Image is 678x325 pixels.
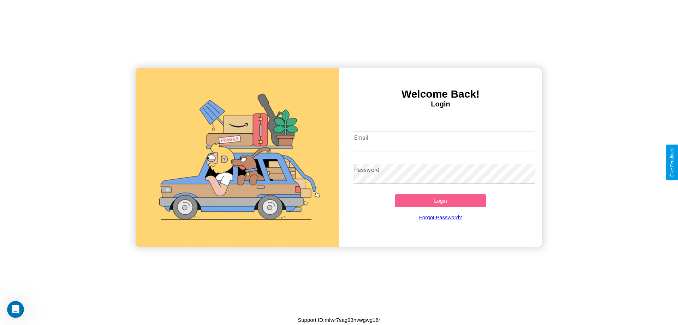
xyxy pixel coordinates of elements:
[136,68,339,247] img: gif
[395,194,486,207] button: Login
[670,148,674,177] div: Give Feedback
[298,315,380,325] p: Support ID: mfwr7sag93hvwgwg18r
[349,207,532,227] a: Forgot Password?
[339,88,542,100] h3: Welcome Back!
[7,301,24,318] iframe: Intercom live chat
[339,100,542,108] h4: Login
